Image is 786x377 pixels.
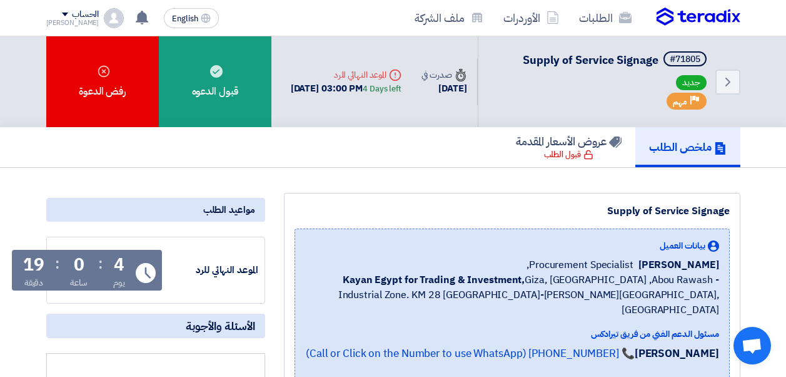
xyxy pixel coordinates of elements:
span: English [172,14,198,23]
div: 4 Days left [363,83,401,95]
div: الموعد النهائي للرد [164,263,258,277]
span: Procurement Specialist, [527,257,633,272]
div: الموعد النهائي للرد [291,68,401,81]
a: ملف الشركة [405,3,493,33]
span: Supply of Service Signage [523,51,658,68]
h5: Supply of Service Signage [523,51,709,69]
img: profile_test.png [104,8,124,28]
span: مهم [673,96,687,108]
div: مسئول الدعم الفني من فريق تيرادكس [305,328,719,341]
div: 19 [23,256,44,274]
span: Giza, [GEOGRAPHIC_DATA] ,Abou Rawash - Industrial Zone. KM 28 [GEOGRAPHIC_DATA]-[PERSON_NAME][GEO... [305,272,719,318]
a: ملخص الطلب [635,127,740,167]
div: الحساب [72,9,99,20]
span: جديد [676,75,707,90]
img: Teradix logo [657,8,740,26]
div: [DATE] [421,81,466,96]
div: [DATE] 03:00 PM [291,81,401,96]
div: قبول الطلب [544,148,593,161]
b: Kayan Egypt for Trading & Investment, [343,272,525,287]
div: دقيقة [24,276,44,289]
div: صدرت في [421,68,466,81]
div: : [55,252,59,275]
span: بيانات العميل [660,239,705,252]
div: مواعيد الطلب [46,198,265,222]
h5: عروض الأسعار المقدمة [516,134,622,148]
div: 4 [114,256,124,274]
div: ساعة [70,276,88,289]
a: عروض الأسعار المقدمة قبول الطلب [502,127,635,167]
span: [PERSON_NAME] [638,257,719,272]
h5: ملخص الطلب [649,140,727,154]
div: 0 [74,256,84,274]
div: يوم [113,276,125,289]
div: Open chat [733,327,771,364]
div: Supply of Service Signage [295,204,730,219]
div: : [98,252,103,275]
a: 📞 [PHONE_NUMBER] (Call or Click on the Number to use WhatsApp) [306,346,635,361]
strong: [PERSON_NAME] [635,346,719,361]
button: English [164,8,219,28]
div: قبول الدعوه [159,36,271,127]
div: رفض الدعوة [46,36,159,127]
span: الأسئلة والأجوبة [186,319,255,333]
a: الطلبات [569,3,642,33]
div: [PERSON_NAME] [46,19,99,26]
div: #71805 [670,55,700,64]
a: الأوردرات [493,3,569,33]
